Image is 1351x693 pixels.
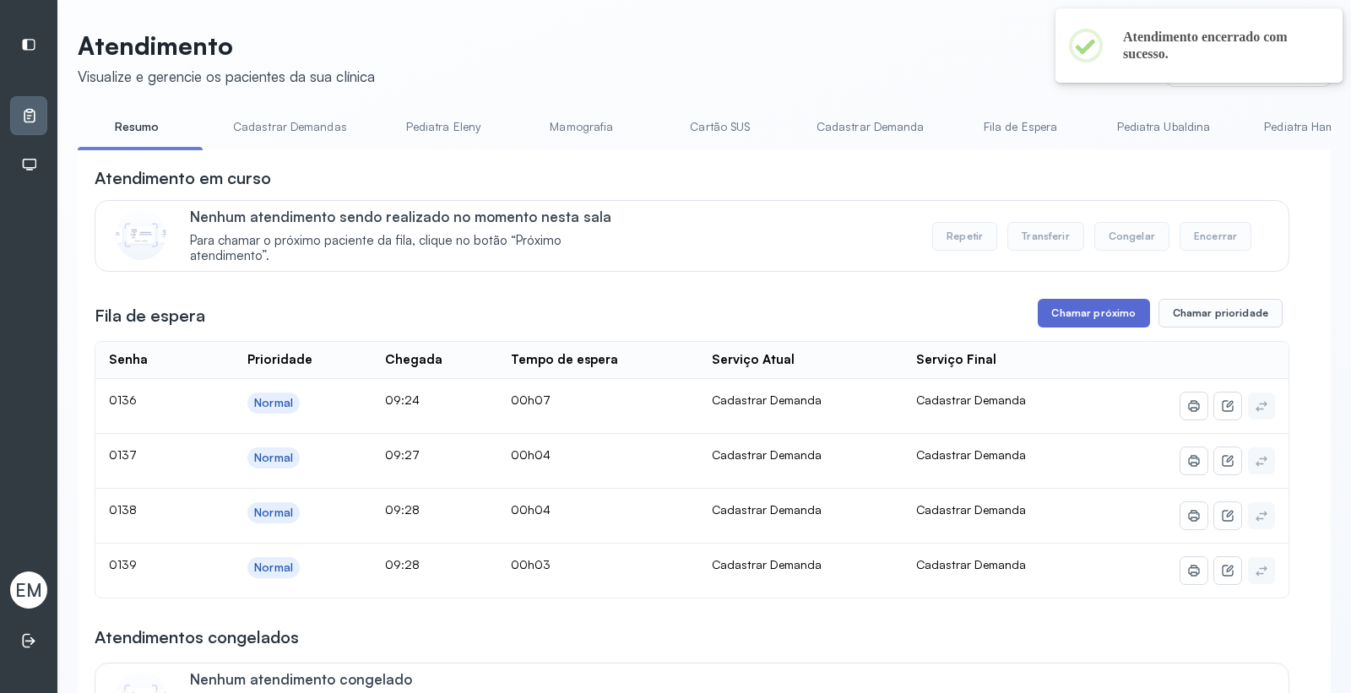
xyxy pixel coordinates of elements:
[254,451,293,465] div: Normal
[216,113,364,141] a: Cadastrar Demandas
[78,30,375,61] p: Atendimento
[1180,222,1251,251] button: Encerrar
[712,352,795,368] div: Serviço Atual
[1094,222,1169,251] button: Congelar
[190,670,637,688] p: Nenhum atendimento congelado
[712,557,889,572] div: Cadastrar Demanda
[916,352,996,368] div: Serviço Final
[385,352,442,368] div: Chegada
[254,396,293,410] div: Normal
[916,393,1026,407] span: Cadastrar Demanda
[384,113,502,141] a: Pediatra Eleny
[511,352,618,368] div: Tempo de espera
[1038,299,1149,328] button: Chamar próximo
[254,560,293,575] div: Normal
[661,113,779,141] a: Cartão SUS
[109,447,137,462] span: 0137
[712,447,889,463] div: Cadastrar Demanda
[109,352,148,368] div: Senha
[95,625,299,649] h3: Atendimentos congelados
[385,447,420,462] span: 09:27
[95,166,271,190] h3: Atendimento em curso
[916,557,1026,571] span: Cadastrar Demanda
[1100,113,1228,141] a: Pediatra Ubaldina
[1007,222,1084,251] button: Transferir
[932,222,997,251] button: Repetir
[95,304,205,328] h3: Fila de espera
[511,447,551,462] span: 00h04
[916,502,1026,517] span: Cadastrar Demanda
[511,557,551,571] span: 00h03
[109,502,137,517] span: 0138
[511,502,551,517] span: 00h04
[511,393,551,407] span: 00h07
[523,113,641,141] a: Mamografia
[1123,29,1316,62] h2: Atendimento encerrado com sucesso.
[247,352,312,368] div: Prioridade
[254,506,293,520] div: Normal
[385,393,420,407] span: 09:24
[712,502,889,517] div: Cadastrar Demanda
[15,579,42,601] span: EM
[116,209,166,260] img: Imagem de CalloutCard
[190,208,637,225] p: Nenhum atendimento sendo realizado no momento nesta sala
[109,393,137,407] span: 0136
[385,502,420,517] span: 09:28
[109,557,137,571] span: 0139
[78,113,196,141] a: Resumo
[78,68,375,85] div: Visualize e gerencie os pacientes da sua clínica
[962,113,1080,141] a: Fila de Espera
[1158,299,1283,328] button: Chamar prioridade
[800,113,941,141] a: Cadastrar Demanda
[712,393,889,408] div: Cadastrar Demanda
[916,447,1026,462] span: Cadastrar Demanda
[190,233,637,265] span: Para chamar o próximo paciente da fila, clique no botão “Próximo atendimento”.
[385,557,420,571] span: 09:28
